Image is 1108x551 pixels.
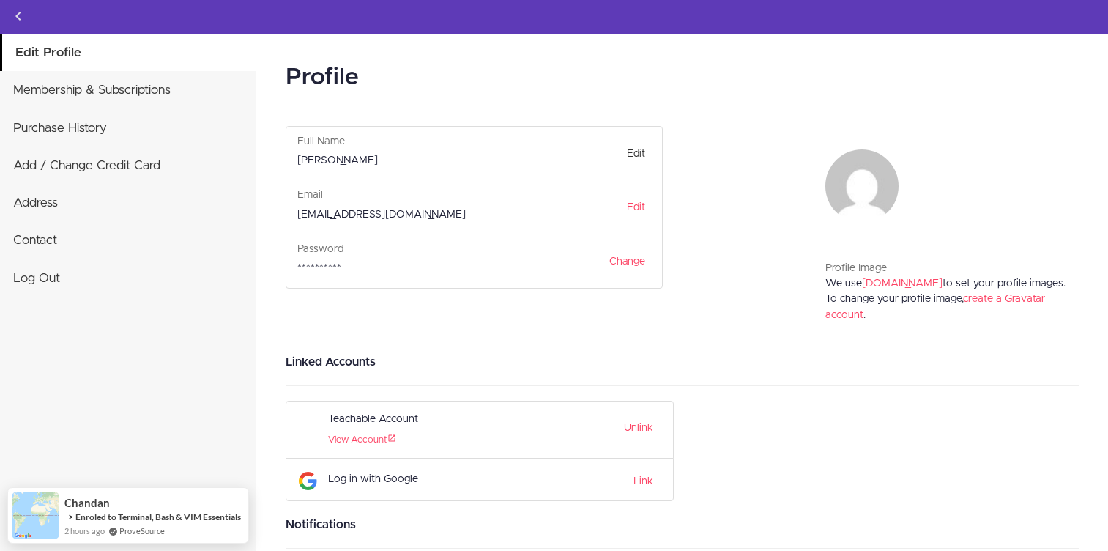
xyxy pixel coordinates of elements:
[825,294,1045,319] a: create a Gravatar account
[64,511,74,522] span: ->
[286,60,1079,96] h2: Profile
[297,134,345,149] label: Full Name
[825,261,1068,276] div: Profile Image
[299,472,317,490] img: Google Logo
[600,249,655,274] a: Change
[617,195,655,220] a: Edit
[297,207,466,223] label: [EMAIL_ADDRESS][DOMAIN_NAME]
[64,525,105,537] span: 2 hours ago
[825,276,1068,339] div: We use to set your profile images. To change your profile image, .
[2,34,256,71] a: Edit Profile
[633,472,653,489] a: Link
[328,466,560,493] div: Log in with Google
[64,497,110,509] span: Chandan
[286,516,1079,533] h3: Notifications
[75,511,241,522] a: Enroled to Terminal, Bash & VIM Essentials
[297,242,343,257] label: Password
[328,435,396,445] a: View Account
[10,7,27,25] svg: Back to courses
[297,153,378,169] label: [PERSON_NAME]
[286,353,1079,371] h3: Linked Accounts
[119,525,165,537] a: ProveSource
[328,409,560,430] div: Teachable Account
[825,149,899,223] img: orlandoj2ee@gmail.com
[862,278,942,289] a: [DOMAIN_NAME]
[617,141,655,166] a: Edit
[297,188,323,203] label: Email
[12,492,59,539] img: provesource social proof notification image
[624,415,653,436] a: Unlink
